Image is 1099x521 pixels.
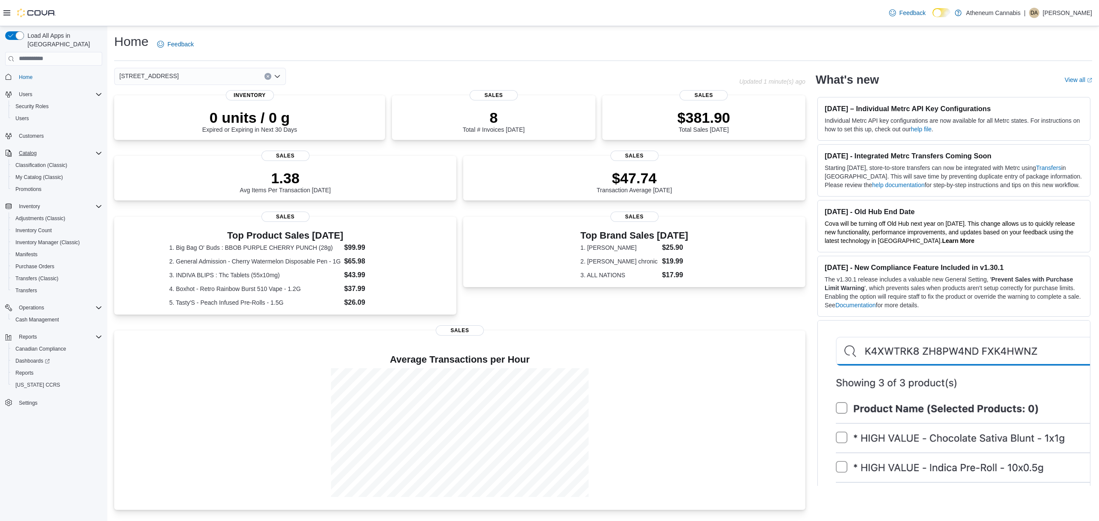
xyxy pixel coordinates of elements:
[9,212,106,224] button: Adjustments (Classic)
[5,67,102,431] nav: Complex example
[9,273,106,285] button: Transfers (Classic)
[2,71,106,83] button: Home
[15,72,36,82] a: Home
[15,316,59,323] span: Cash Management
[240,170,331,187] p: 1.38
[15,239,80,246] span: Inventory Manager (Classic)
[899,9,926,17] span: Feedback
[662,242,688,253] dd: $25.90
[24,31,102,48] span: Load All Apps in [GEOGRAPHIC_DATA]
[932,17,933,18] span: Dark Mode
[240,170,331,194] div: Avg Items Per Transaction [DATE]
[9,236,106,248] button: Inventory Manager (Classic)
[9,159,106,171] button: Classification (Classic)
[169,298,340,307] dt: 5. Tasty'S - Peach Infused Pre-Rolls - 1.5G
[15,287,37,294] span: Transfers
[580,271,659,279] dt: 3. ALL NATIONS
[463,109,525,133] div: Total # Invoices [DATE]
[121,354,798,365] h4: Average Transactions per Hour
[15,186,42,193] span: Promotions
[1065,76,1092,83] a: View allExternal link
[261,151,310,161] span: Sales
[154,36,197,53] a: Feedback
[15,398,41,408] a: Settings
[12,344,102,354] span: Canadian Compliance
[12,184,45,194] a: Promotions
[15,382,60,388] span: [US_STATE] CCRS
[12,249,41,260] a: Manifests
[19,333,37,340] span: Reports
[12,368,102,378] span: Reports
[9,171,106,183] button: My Catalog (Classic)
[12,160,71,170] a: Classification (Classic)
[226,90,274,100] span: Inventory
[2,130,106,142] button: Customers
[12,344,70,354] a: Canadian Compliance
[12,101,52,112] a: Security Roles
[15,201,102,212] span: Inventory
[580,243,659,252] dt: 1. [PERSON_NAME]
[739,78,805,85] p: Updated 1 minute(s) ago
[169,243,340,252] dt: 1. Big Bag O' Buds : BBOB PURPLE CHERRY PUNCH (28g)
[966,8,1020,18] p: Atheneum Cannabis
[932,8,950,17] input: Dark Mode
[12,172,102,182] span: My Catalog (Classic)
[19,203,40,210] span: Inventory
[15,370,33,376] span: Reports
[274,73,281,80] button: Open list of options
[12,380,102,390] span: Washington CCRS
[9,112,106,124] button: Users
[825,104,1083,113] h3: [DATE] – Individual Metrc API Key Configurations
[911,126,932,133] a: help file
[12,315,102,325] span: Cash Management
[15,251,37,258] span: Manifests
[12,237,83,248] a: Inventory Manager (Classic)
[15,174,63,181] span: My Catalog (Classic)
[2,331,106,343] button: Reports
[169,285,340,293] dt: 4. Boxhot - Retro Rainbow Burst 510 Vape - 1.2G
[436,325,484,336] span: Sales
[19,133,44,139] span: Customers
[15,72,102,82] span: Home
[12,225,102,236] span: Inventory Count
[114,33,149,50] h1: Home
[597,170,672,187] p: $47.74
[15,130,102,141] span: Customers
[15,397,102,408] span: Settings
[1029,8,1039,18] div: Destiny Ashdown
[202,109,297,133] div: Expired or Expiring in Next 30 Days
[1043,8,1092,18] p: [PERSON_NAME]
[12,356,102,366] span: Dashboards
[662,270,688,280] dd: $17.99
[835,302,876,309] a: Documentation
[816,73,879,87] h2: What's new
[344,256,401,267] dd: $65.98
[677,109,730,133] div: Total Sales [DATE]
[872,182,925,188] a: help documentation
[119,71,179,81] span: [STREET_ADDRESS]
[15,357,50,364] span: Dashboards
[12,113,102,124] span: Users
[825,220,1075,244] span: Cova will be turning off Old Hub next year on [DATE]. This change allows us to quickly release ne...
[12,213,69,224] a: Adjustments (Classic)
[662,256,688,267] dd: $19.99
[825,275,1083,309] p: The v1.30.1 release includes a valuable new General Setting, ' ', which prevents sales when produ...
[15,227,52,234] span: Inventory Count
[12,356,53,366] a: Dashboards
[2,302,106,314] button: Operations
[610,151,659,161] span: Sales
[9,343,106,355] button: Canadian Compliance
[597,170,672,194] div: Transaction Average [DATE]
[12,380,64,390] a: [US_STATE] CCRS
[9,367,106,379] button: Reports
[9,314,106,326] button: Cash Management
[610,212,659,222] span: Sales
[15,162,67,169] span: Classification (Classic)
[15,303,102,313] span: Operations
[167,40,194,48] span: Feedback
[19,91,32,98] span: Users
[12,261,102,272] span: Purchase Orders
[825,263,1083,272] h3: [DATE] - New Compliance Feature Included in v1.30.1
[463,109,525,126] p: 8
[202,109,297,126] p: 0 units / 0 g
